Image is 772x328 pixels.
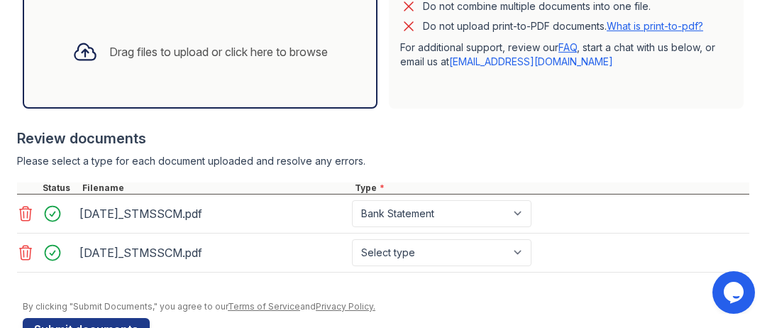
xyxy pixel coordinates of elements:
div: [DATE]_STMSSCM.pdf [79,241,346,264]
div: Review documents [17,129,749,148]
a: FAQ [558,41,577,53]
div: By clicking "Submit Documents," you agree to our and [23,301,749,312]
a: Terms of Service [228,301,300,312]
div: Please select a type for each document uploaded and resolve any errors. [17,154,749,168]
div: Status [40,182,79,194]
p: For additional support, review our , start a chat with us below, or email us at [400,40,732,69]
div: Filename [79,182,352,194]
a: [EMAIL_ADDRESS][DOMAIN_NAME] [449,55,613,67]
p: Do not upload print-to-PDF documents. [423,19,703,33]
a: Privacy Policy. [316,301,375,312]
iframe: chat widget [712,271,758,314]
div: Drag files to upload or click here to browse [109,43,328,60]
a: What is print-to-pdf? [607,20,703,32]
div: Type [352,182,749,194]
div: [DATE]_STMSSCM.pdf [79,202,346,225]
